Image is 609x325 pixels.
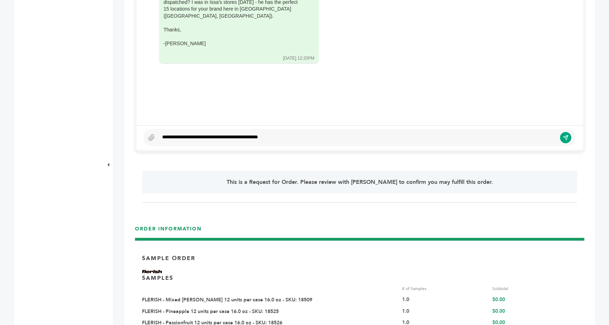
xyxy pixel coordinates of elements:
div: $0.00 [492,308,577,315]
a: FLERISH - Mixed [PERSON_NAME] 12 units per case 16.0 oz - SKU: 18509 [142,296,312,303]
div: -[PERSON_NAME] [164,40,304,47]
a: FLERISH - Pineapple 12 units per case 16.0 oz - SKU: 18525 [142,308,279,315]
img: Brand Name [142,270,163,274]
div: [DATE] 12:20PM [283,55,314,61]
div: # of Samples [402,285,487,292]
div: $0.00 [492,296,577,303]
div: 1.0 [402,308,487,315]
h3: ORDER INFORMATION [135,225,584,238]
div: 1.0 [402,296,487,303]
p: SAMPLES [142,274,173,282]
div: Thanks, [164,26,304,34]
p: Sample Order [142,254,195,262]
p: This is a Request for Order. Please review with [PERSON_NAME] to confirm you may fulfill this order. [159,178,560,186]
div: Subtotal [492,285,577,292]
